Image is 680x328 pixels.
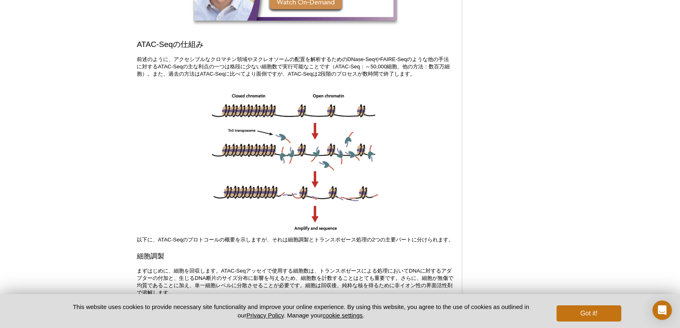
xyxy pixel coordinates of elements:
p: This website uses cookies to provide necessary site functionality and improve your online experie... [59,303,543,320]
a: Privacy Policy [246,312,284,319]
h3: 細胞調製 [137,252,454,261]
button: cookie settings [323,312,363,319]
div: Open Intercom Messenger [652,300,672,320]
p: 以下に、ATAC-Seqのプロトコールの概要を示しますが、それは細胞調製とトランスポゼース処理の2つの主要パートに分けられます。 [137,236,454,243]
img: ATAC-Seq image [209,86,381,235]
p: まずはじめに、細胞を回収します。ATAC-Seqアッセイで使用する細胞数は、トランスポゼースによる処理においてDNAに対するアダプターの付加と、生じるDNA断片のサイズ分布に影響を与えるため、細... [137,267,454,296]
button: Got it! [557,305,621,322]
p: 前述のように、アクセシブルなクロマチン領域やヌクレオソームの配置を解析するためのDNase-SeqやFAIRE-Seqのような他の手法に対するATAC-Seqの主な利点の一つは格段に少ない細胞数... [137,56,454,78]
h2: ATAC-Seqの仕組み [137,39,454,50]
